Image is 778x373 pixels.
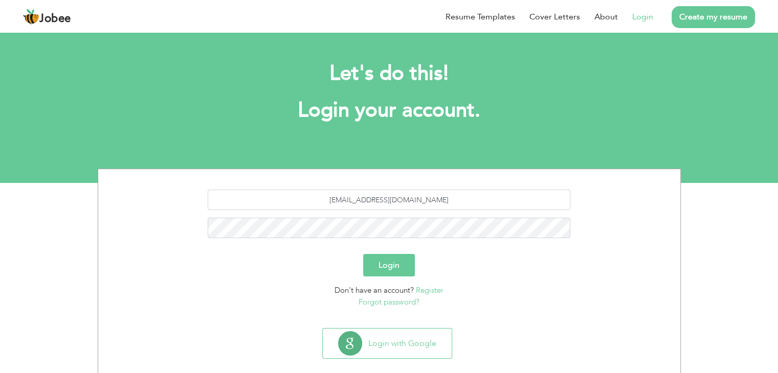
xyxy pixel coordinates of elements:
h2: Let's do this! [113,60,665,87]
span: Jobee [39,13,71,25]
img: jobee.io [23,9,39,25]
a: Register [416,285,443,295]
button: Login [363,254,415,276]
a: About [594,11,618,23]
h1: Login your account. [113,97,665,124]
a: Login [632,11,653,23]
span: Don't have an account? [335,285,414,295]
a: Create my resume [672,6,755,28]
a: Forgot password? [359,297,419,307]
a: Resume Templates [446,11,515,23]
a: Jobee [23,9,71,25]
button: Login with Google [323,329,452,358]
input: Email [208,190,570,210]
a: Cover Letters [529,11,580,23]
